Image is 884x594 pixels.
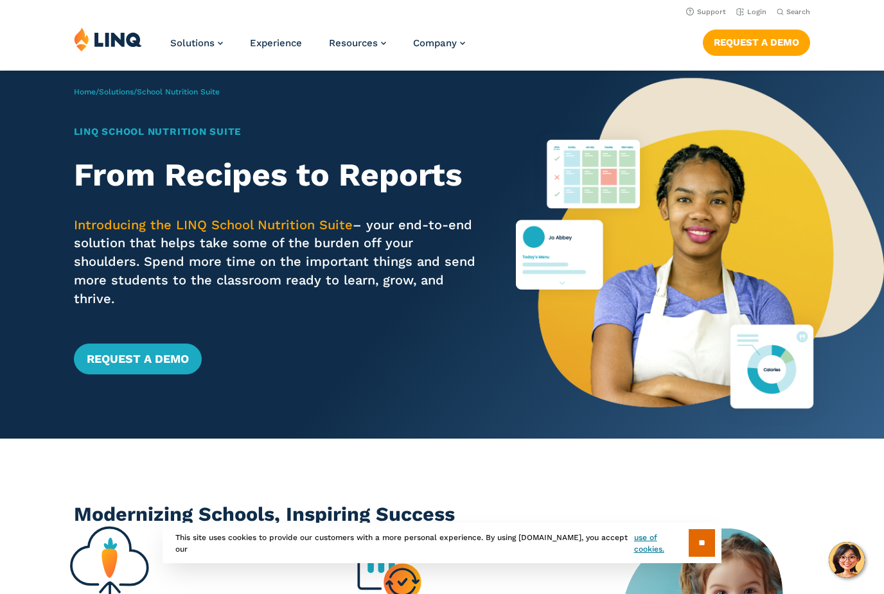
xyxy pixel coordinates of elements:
[703,27,810,55] nav: Button Navigation
[170,37,215,49] span: Solutions
[74,217,353,232] span: Introducing the LINQ School Nutrition Suite
[170,37,223,49] a: Solutions
[736,8,766,16] a: Login
[686,8,726,16] a: Support
[74,125,480,139] h1: LINQ School Nutrition Suite
[329,37,378,49] span: Resources
[170,27,465,69] nav: Primary Navigation
[786,8,810,16] span: Search
[137,87,220,96] span: School Nutrition Suite
[163,523,721,563] div: This site uses cookies to provide our customers with a more personal experience. By using [DOMAIN...
[74,87,220,96] span: / /
[74,87,96,96] a: Home
[777,7,810,17] button: Open Search Bar
[250,37,302,49] a: Experience
[413,37,465,49] a: Company
[703,30,810,55] a: Request a Demo
[99,87,134,96] a: Solutions
[74,157,480,193] h2: From Recipes to Reports
[74,216,480,308] p: – your end-to-end solution that helps take some of the burden off your shoulders. Spend more time...
[74,500,811,528] h2: Modernizing Schools, Inspiring Success
[634,532,689,555] a: use of cookies.
[74,27,142,51] img: LINQ | K‑12 Software
[829,542,865,578] button: Hello, have a question? Let’s chat.
[516,71,884,439] img: Nutrition Suite Launch
[329,37,386,49] a: Resources
[74,344,202,374] a: Request a Demo
[413,37,457,49] span: Company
